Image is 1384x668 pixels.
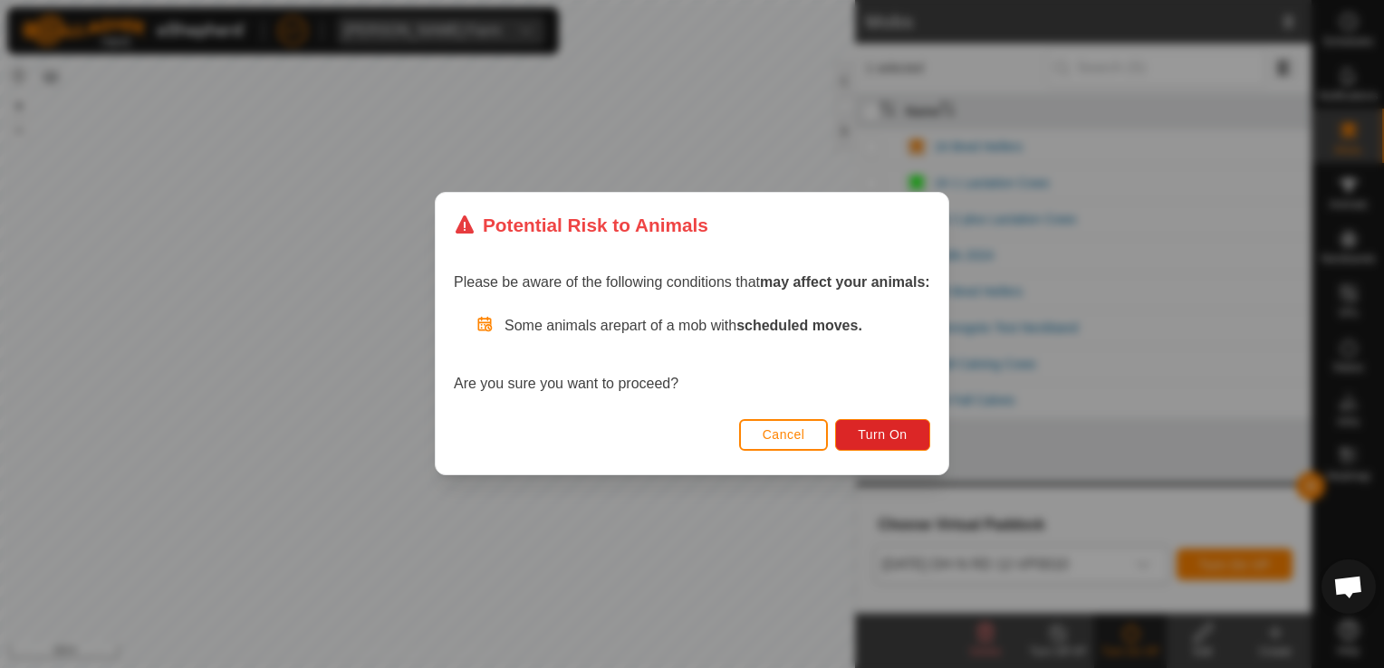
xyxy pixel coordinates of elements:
div: Are you sure you want to proceed? [454,316,930,396]
span: Please be aware of the following conditions that [454,275,930,291]
span: part of a mob with [621,319,862,334]
div: Potential Risk to Animals [454,211,708,239]
button: Turn On [836,419,930,451]
strong: scheduled moves. [736,319,862,334]
a: Open chat [1322,559,1376,614]
span: Turn On [859,428,908,443]
span: Cancel [763,428,805,443]
button: Cancel [739,419,829,451]
p: Some animals are [505,316,930,338]
strong: may affect your animals: [760,275,930,291]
